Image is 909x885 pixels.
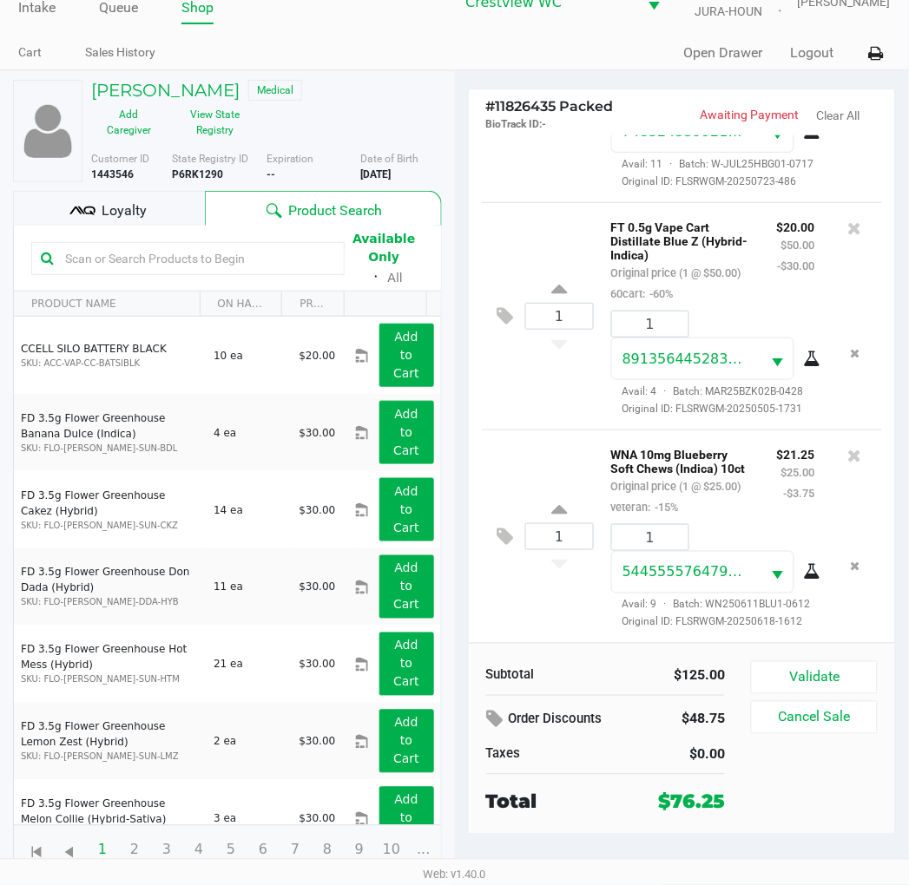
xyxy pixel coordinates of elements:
span: Page 11 [407,834,440,867]
button: Add to Cart [379,555,434,619]
span: 5445555764796132 [622,564,764,580]
small: veteran: [611,501,679,514]
span: Page 2 [118,834,151,867]
span: Avail: 4 Batch: MAR25BZK02B-0428 [611,385,804,397]
p: SKU: FLO-[PERSON_NAME]-SUN-CKZ [21,519,199,532]
span: Avail: 11 Batch: W-JUL25HBG01-0717 [611,158,814,170]
b: [DATE] [360,168,391,180]
small: $25.00 [781,466,815,479]
div: Order Discounts [486,705,637,736]
div: $125.00 [619,665,726,686]
span: Go to the previous page [59,842,81,864]
span: $30.00 [299,736,335,748]
span: $20.00 [299,350,335,362]
span: Page 3 [150,834,183,867]
td: 14 ea [206,471,291,548]
button: Clear All [817,107,860,125]
app-button-loader: Add to Cart [393,330,419,380]
span: Page 1 [86,834,119,867]
a: Cart [18,42,42,63]
b: -- [267,168,275,180]
span: 11826435 Packed [486,98,614,115]
span: Expiration [267,153,314,165]
span: Customer ID [91,153,149,165]
td: FD 3.5g Flower Greenhouse Cakez (Hybrid) [14,471,206,548]
div: Total [486,788,629,816]
span: Page 9 [343,834,376,867]
span: State Registry ID [172,153,248,165]
td: 2 ea [206,703,291,780]
span: Original ID: FLSRWGM-20250505-1731 [611,401,815,416]
span: · [657,385,674,397]
td: 4 ea [206,394,291,471]
button: Add to Cart [379,787,434,850]
b: 1443546 [91,168,134,180]
td: FD 3.5g Flower Greenhouse Hot Mess (Hybrid) [14,626,206,703]
small: Original price (1 @ $50.00) [611,266,741,279]
span: Web: v1.40.0 [424,869,486,882]
span: · [663,158,680,170]
small: -$3.75 [784,487,815,500]
td: FD 3.5g Flower Greenhouse Don Dada (Hybrid) [14,548,206,626]
th: ON HAND [200,292,282,317]
button: Add to Cart [379,710,434,773]
p: SKU: FLO-[PERSON_NAME]-DDA-HYB [21,596,199,609]
button: Add to Cart [379,401,434,464]
span: · [657,599,674,611]
p: SKU: FLO-[PERSON_NAME]-SUN-BDL [21,442,199,455]
button: Remove the package from the orderLine [844,551,867,583]
button: Select [761,552,794,593]
small: Original price (1 @ $25.00) [611,480,741,493]
input: Scan or Search Products to Begin [58,246,335,272]
app-button-loader: Add to Cart [393,407,419,457]
div: $0.00 [619,744,726,765]
span: -15% [651,501,679,514]
span: Go to the first page [27,842,49,864]
small: $50.00 [781,239,815,252]
th: PRODUCT NAME [14,292,200,317]
div: Subtotal [486,665,593,685]
td: FD 3.5g Flower Greenhouse Melon Collie (Hybrid-Sativa) [14,780,206,857]
span: Page 4 [182,834,215,867]
button: Select [761,338,794,379]
span: $30.00 [299,504,335,516]
span: 7483245399213185 [622,123,764,140]
span: Page 10 [375,834,408,867]
th: PRICE [281,292,343,317]
span: Go to the first page [21,833,54,866]
span: Original ID: FLSRWGM-20250618-1612 [611,614,815,630]
span: Page 5 [214,834,247,867]
button: Add Caregiver [91,101,167,144]
button: Open Drawer [684,43,763,63]
span: - [543,118,547,130]
td: 3 ea [206,780,291,857]
td: 11 ea [206,548,291,626]
span: $30.00 [299,427,335,439]
button: Logout [791,43,834,63]
p: WNA 10mg Blueberry Soft Chews (Indica) 10ct [611,443,751,475]
span: $30.00 [299,813,335,825]
span: Medical [248,80,302,101]
span: ᛫ [366,269,388,285]
a: Sales History [85,42,155,63]
button: Remove the package from the orderLine [844,338,867,370]
span: $30.00 [299,581,335,593]
span: # [486,98,496,115]
span: Date of Birth [360,153,418,165]
p: $20.00 [777,216,815,234]
div: Taxes [486,744,593,764]
button: Validate [751,661,877,694]
div: $48.75 [662,705,725,734]
b: P6RK1290 [172,168,223,180]
p: Awaiting Payment [682,106,800,124]
td: 10 ea [206,317,291,394]
app-button-loader: Add to Cart [393,484,419,534]
app-button-loader: Add to Cart [393,561,419,612]
button: View State Registry [167,101,254,144]
p: SKU: ACC-VAP-CC-BATSIBLK [21,357,199,370]
p: SKU: FLO-[PERSON_NAME]-SUN-LMZ [21,751,199,764]
p: FT 0.5g Vape Cart Distillate Blue Z (Hybrid-Indica) [611,216,751,262]
td: FD 3.5g Flower Greenhouse Lemon Zest (Hybrid) [14,703,206,780]
app-button-loader: Add to Cart [393,793,419,843]
span: Loyalty [102,200,147,221]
